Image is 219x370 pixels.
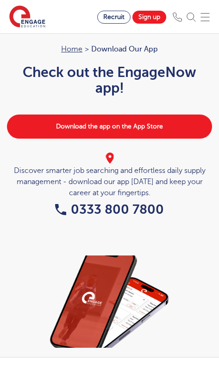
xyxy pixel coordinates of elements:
[187,13,196,22] img: Search
[7,153,212,198] div: Discover smarter job searching and effortless daily supply management - download our app [DATE] a...
[200,13,210,22] img: Mobile Menu
[9,6,45,29] img: Engage Education
[7,64,212,96] h1: Check out the EngageNow app!
[173,13,182,22] img: Phone
[91,43,158,55] span: Download our app
[103,13,125,20] span: Recruit
[132,11,166,24] a: Sign up
[85,45,89,53] span: >
[97,11,131,24] a: Recruit
[61,45,82,53] a: Home
[7,115,212,139] a: Download the app on the App Store
[55,202,164,217] a: 0333 800 7800
[7,43,212,55] nav: breadcrumb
